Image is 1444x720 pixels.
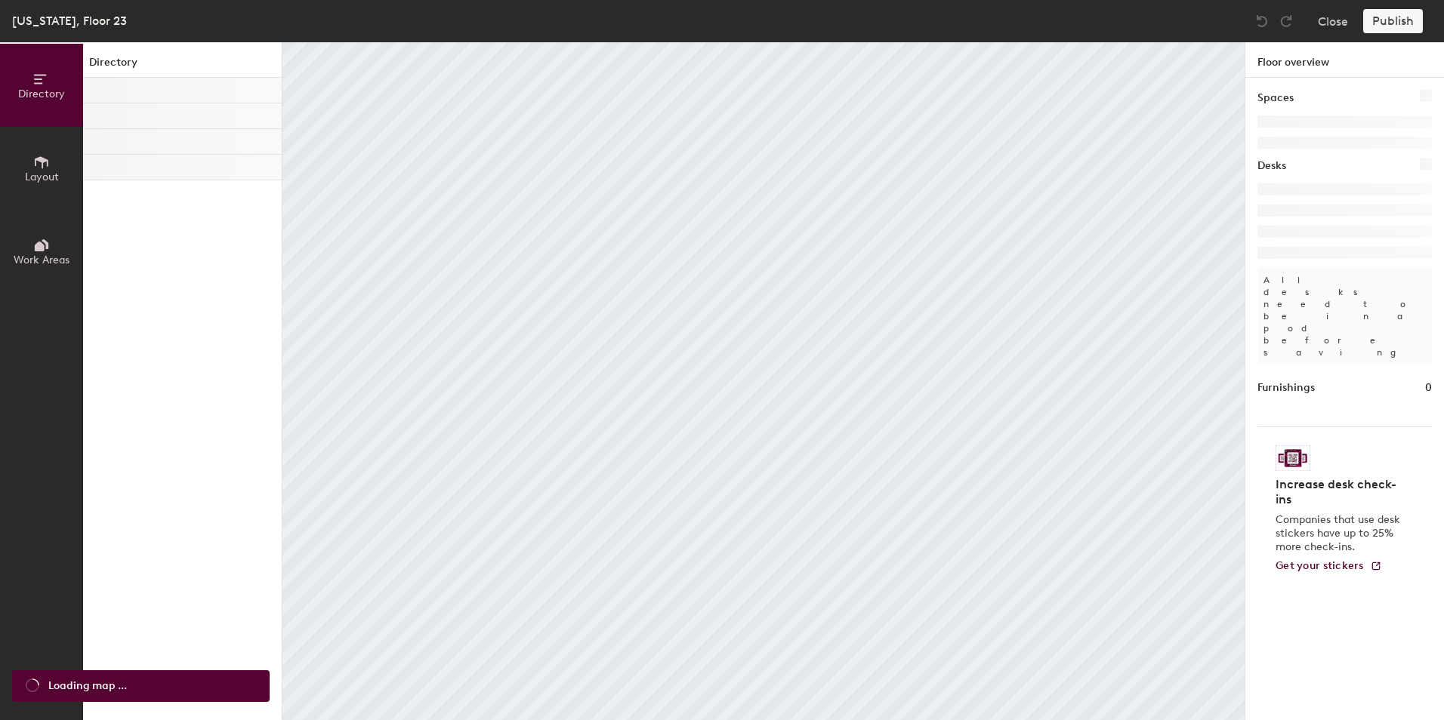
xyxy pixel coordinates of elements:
[83,54,282,78] h1: Directory
[1257,158,1286,174] h1: Desks
[48,678,127,694] span: Loading map ...
[1276,445,1310,471] img: Sticker logo
[1257,90,1294,106] h1: Spaces
[18,88,65,100] span: Directory
[1245,42,1444,78] h1: Floor overview
[1276,559,1364,572] span: Get your stickers
[1257,380,1315,396] h1: Furnishings
[1425,380,1432,396] h1: 0
[12,11,127,30] div: [US_STATE], Floor 23
[1276,513,1405,554] p: Companies that use desk stickers have up to 25% more check-ins.
[282,42,1245,720] canvas: Map
[1276,477,1405,507] h4: Increase desk check-ins
[25,171,59,183] span: Layout
[1318,9,1348,33] button: Close
[1279,14,1294,29] img: Redo
[1276,560,1382,573] a: Get your stickers
[14,254,69,266] span: Work Areas
[1257,268,1432,365] p: All desks need to be in a pod before saving
[1254,14,1270,29] img: Undo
